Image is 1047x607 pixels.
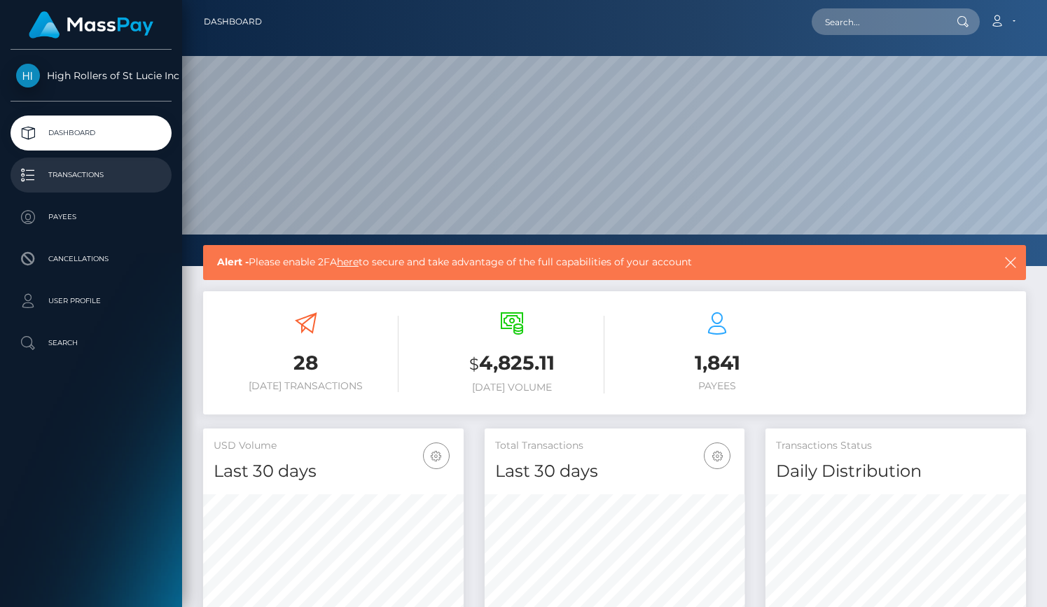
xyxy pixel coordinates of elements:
b: Alert - [217,256,249,268]
h3: 4,825.11 [420,349,604,378]
p: Cancellations [16,249,166,270]
h5: Total Transactions [495,439,735,453]
h6: Payees [625,380,810,392]
h4: Last 30 days [495,459,735,484]
h4: Daily Distribution [776,459,1015,484]
a: User Profile [11,284,172,319]
h5: USD Volume [214,439,453,453]
p: Search [16,333,166,354]
p: Payees [16,207,166,228]
h6: [DATE] Volume [420,382,604,393]
p: User Profile [16,291,166,312]
h5: Transactions Status [776,439,1015,453]
a: Dashboard [11,116,172,151]
input: Search... [812,8,943,35]
h6: [DATE] Transactions [214,380,398,392]
a: Transactions [11,158,172,193]
span: Please enable 2FA to secure and take advantage of the full capabilities of your account [217,255,924,270]
h3: 28 [214,349,398,377]
a: Cancellations [11,242,172,277]
img: High Rollers of St Lucie Inc [16,64,40,88]
a: Dashboard [204,7,262,36]
img: MassPay Logo [29,11,153,39]
span: High Rollers of St Lucie Inc [11,69,172,82]
h3: 1,841 [625,349,810,377]
p: Dashboard [16,123,166,144]
a: Search [11,326,172,361]
a: here [337,256,359,268]
small: $ [469,354,479,374]
h4: Last 30 days [214,459,453,484]
p: Transactions [16,165,166,186]
a: Payees [11,200,172,235]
